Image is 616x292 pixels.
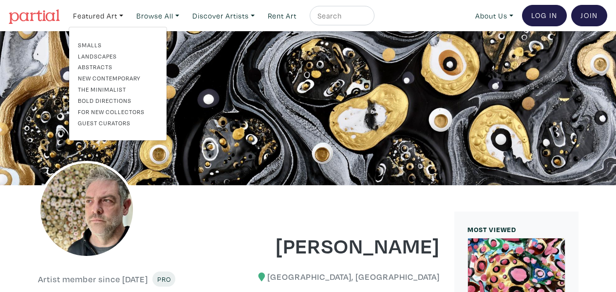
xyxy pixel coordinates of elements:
a: The Minimalist [78,85,158,94]
a: Abstracts [78,62,158,71]
a: Guest Curators [78,118,158,127]
a: Browse All [132,6,184,26]
a: Rent Art [263,6,301,26]
a: Join [571,5,607,26]
input: Search [317,10,365,22]
a: Landscapes [78,52,158,60]
a: Bold Directions [78,96,158,105]
a: For New Collectors [78,107,158,116]
a: About Us [471,6,518,26]
a: Smalls [78,40,158,49]
img: phpThumb.php [38,161,135,258]
small: MOST VIEWED [467,225,516,234]
h1: [PERSON_NAME] [246,232,440,258]
a: New Contemporary [78,74,158,82]
a: Discover Artists [188,6,259,26]
span: Pro [157,274,171,284]
a: Featured Art [69,6,128,26]
h6: [GEOGRAPHIC_DATA], [GEOGRAPHIC_DATA] [246,272,440,282]
h6: Artist member since [DATE] [38,274,148,285]
a: Log In [522,5,567,26]
div: Featured Art [69,27,167,141]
